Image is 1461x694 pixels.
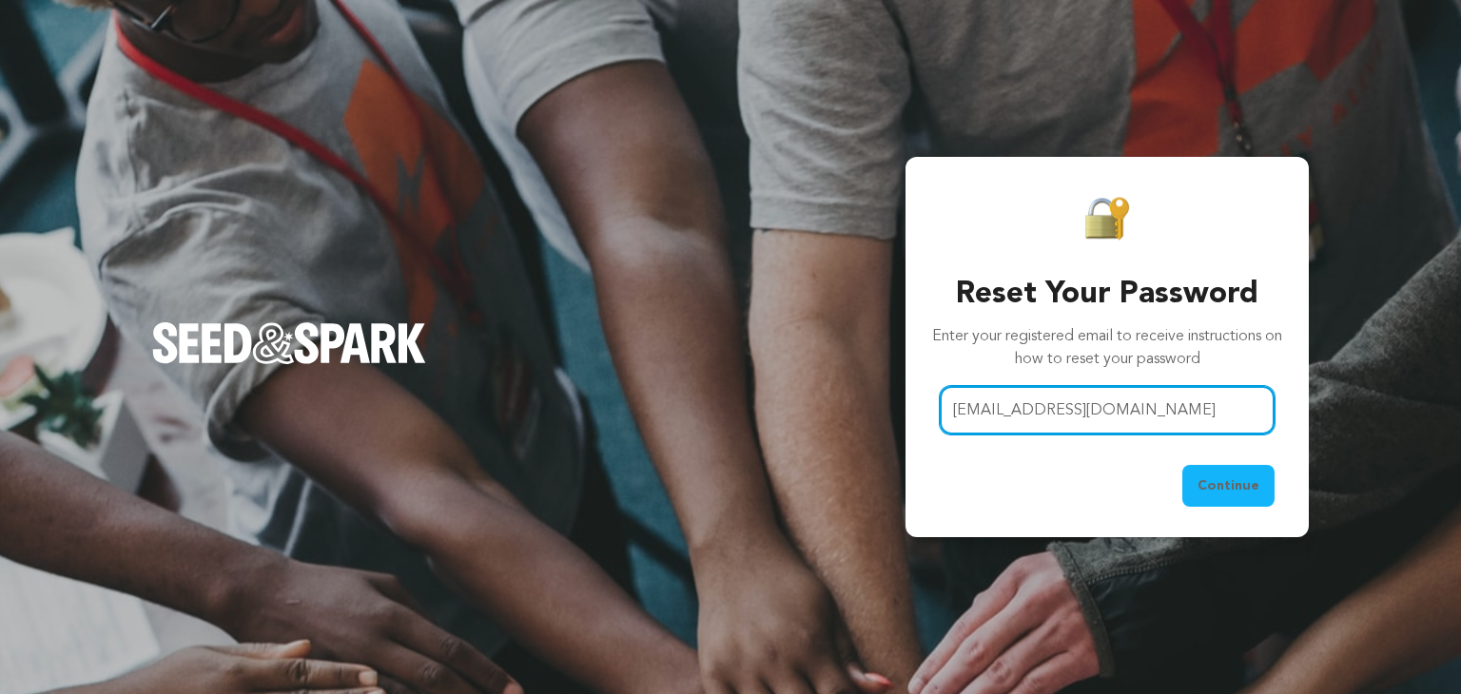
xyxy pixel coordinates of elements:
button: Continue [1182,465,1275,507]
a: Seed&Spark Homepage [152,292,426,402]
p: Enter your registered email to receive instructions on how to reset your password [932,325,1282,371]
img: Seed&Spark Logo [152,322,426,364]
span: Continue [1198,476,1259,495]
input: Email address [940,386,1275,434]
h3: Reset Your Password [932,272,1282,318]
img: Seed&Spark Padlock Icon [1084,195,1130,241]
